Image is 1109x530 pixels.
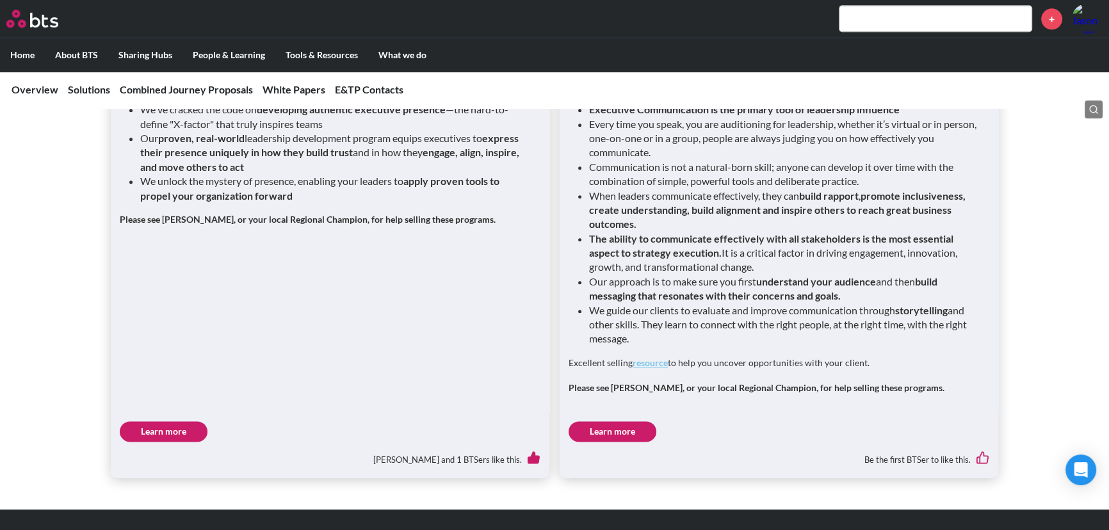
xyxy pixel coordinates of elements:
strong: The ability to communicate effectively with all stakeholders is the most essential aspect to stra... [589,232,953,259]
img: Jason Phillips [1072,3,1103,34]
label: Sharing Hubs [108,38,182,72]
img: BTS Logo [6,10,58,28]
strong: build trust [306,146,353,158]
li: Every time you speak, you are auditioning for leadership, whether it’s virtual or in person, one-... [589,117,979,160]
li: Our leadership development program equips executives to and in how they [140,131,530,174]
div: Open Intercom Messenger [1065,454,1096,485]
strong: Please see [PERSON_NAME], or your local Regional Champion, for help selling these programs. [569,382,944,393]
div: Be the first BTSer to like this. [569,442,989,469]
a: resource [633,357,668,368]
strong: proven, real-world [158,132,245,144]
strong: storytelling [895,304,948,316]
li: Communication is not a natural-born skill; anyone can develop it over time with the combination o... [589,160,979,189]
a: Learn more [569,421,656,442]
a: Overview [12,83,58,95]
a: E&TP Contacts [335,83,403,95]
a: Combined Journey Proposals [120,83,253,95]
li: We've cracked the code on —the hard-to-define "X-factor" that truly inspires teams [140,102,530,131]
div: [PERSON_NAME] and 1 BTSers like this. [120,442,540,469]
a: Profile [1072,3,1103,34]
li: When leaders communicate effectively, they can , [589,189,979,232]
a: Learn more [120,421,207,442]
strong: apply proven tools to propel your organization forward [140,175,499,201]
strong: engage, align, inspire, and move others to act [140,146,519,172]
strong: Please see [PERSON_NAME], or your local Regional Champion, for help selling these programs. [120,214,496,225]
strong: developing authentic executive presence [257,103,446,115]
a: Solutions [68,83,110,95]
label: About BTS [45,38,108,72]
a: Go home [6,10,82,28]
a: White Papers [263,83,325,95]
strong: Executive Communication is the primary tool of leadership influence [589,103,900,115]
strong: uniquely in how they [209,146,304,158]
li: We unlock the mystery of presence, enabling your leaders to [140,174,530,203]
a: + [1041,8,1062,29]
strong: promote inclusiveness, create understanding, build alignment and inspire others to reach great bu... [589,189,966,230]
p: Excellent selling to help you uncover opportunities with your client. [569,357,989,369]
strong: build rapport [799,189,859,202]
label: People & Learning [182,38,275,72]
li: It is a critical factor in driving engagement, innovation, growth, and transformational change. [589,232,979,275]
strong: understand your audience [756,275,876,287]
label: What we do [368,38,437,72]
li: Our approach is to make sure you first and then [589,275,979,303]
label: Tools & Resources [275,38,368,72]
li: We guide our clients to evaluate and improve communication through and other skills. They learn t... [589,303,979,346]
